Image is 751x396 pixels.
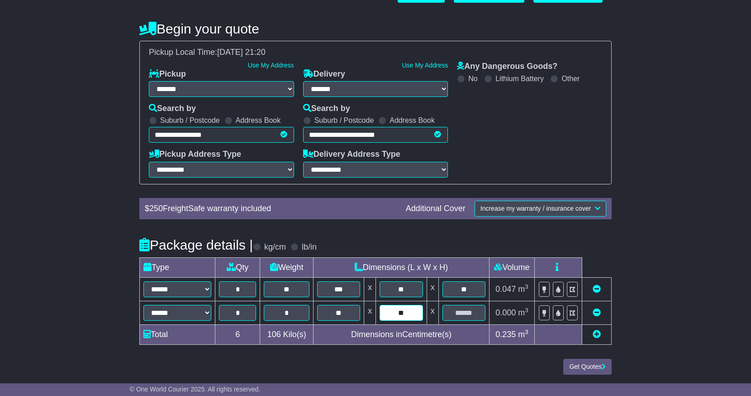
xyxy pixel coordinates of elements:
span: m [518,330,528,339]
label: Suburb / Postcode [314,116,374,125]
label: Pickup Address Type [149,150,241,159]
td: Volume [489,257,534,277]
label: Search by [149,104,196,114]
h4: Begin your quote [139,21,612,36]
div: Additional Cover [401,204,470,214]
label: kg/cm [264,242,286,252]
div: Pickup Local Time: [144,48,607,58]
td: Total [140,324,215,344]
span: 0.047 [495,285,516,294]
a: Use My Address [402,62,448,69]
label: lb/in [302,242,317,252]
label: Pickup [149,69,186,79]
label: Suburb / Postcode [160,116,220,125]
button: Increase my warranty / insurance cover [475,201,606,217]
td: Type [140,257,215,277]
label: Search by [303,104,350,114]
td: x [364,277,376,301]
span: m [518,285,528,294]
td: Weight [260,257,314,277]
sup: 3 [525,307,528,314]
td: x [364,301,376,324]
label: Delivery Address Type [303,150,400,159]
button: Get Quotes [563,359,612,375]
label: Address Book [390,116,435,125]
td: 6 [215,324,260,344]
sup: 3 [525,328,528,335]
label: Address Book [236,116,281,125]
td: Qty [215,257,260,277]
a: Use My Address [248,62,294,69]
a: Add new item [593,330,601,339]
td: Kilo(s) [260,324,314,344]
span: Increase my warranty / insurance cover [480,205,591,212]
span: 106 [267,330,281,339]
label: Other [561,74,580,83]
td: Dimensions (L x W x H) [314,257,490,277]
span: 250 [149,204,163,213]
div: $ FreightSafe warranty included [140,204,401,214]
td: x [427,301,438,324]
a: Remove this item [593,285,601,294]
sup: 3 [525,283,528,290]
label: Lithium Battery [495,74,544,83]
h4: Package details | [139,237,253,252]
td: x [427,277,438,301]
span: [DATE] 21:20 [217,48,266,57]
td: Dimensions in Centimetre(s) [314,324,490,344]
a: Remove this item [593,308,601,317]
span: © One World Courier 2025. All rights reserved. [130,386,261,393]
label: No [468,74,477,83]
label: Any Dangerous Goods? [457,62,557,72]
span: 0.000 [495,308,516,317]
span: 0.235 [495,330,516,339]
label: Delivery [303,69,345,79]
span: m [518,308,528,317]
